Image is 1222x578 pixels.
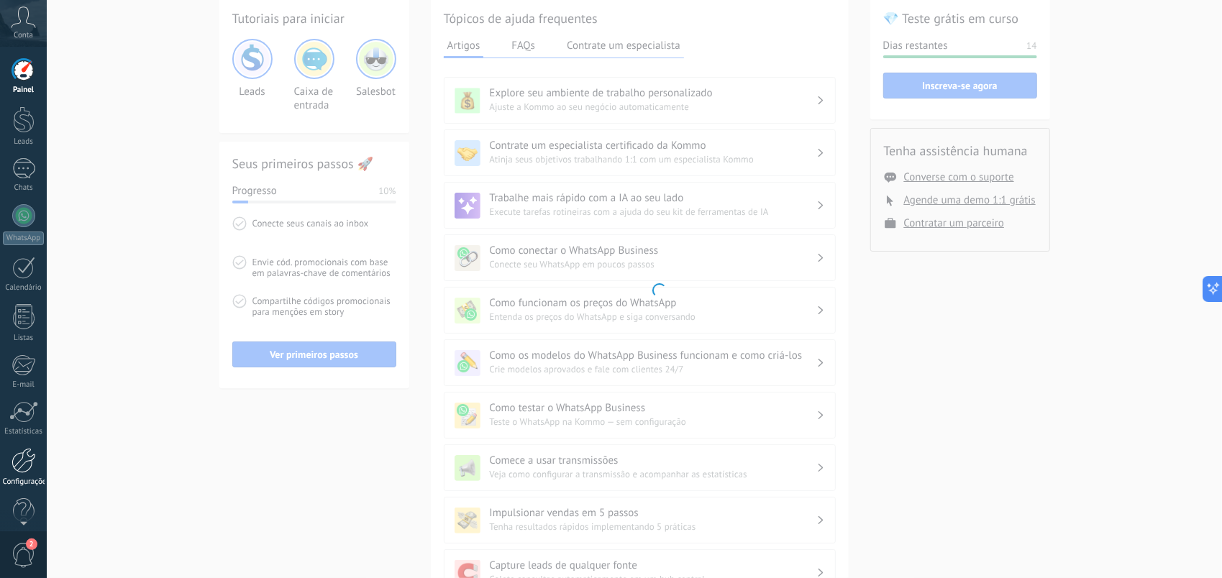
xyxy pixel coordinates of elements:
span: Conta [14,31,33,40]
div: Chats [3,183,45,193]
div: Listas [3,334,45,343]
div: E-mail [3,380,45,390]
div: Calendário [3,283,45,293]
div: Configurações [3,477,45,487]
span: 2 [26,538,37,550]
div: WhatsApp [3,231,44,245]
div: Leads [3,137,45,147]
div: Painel [3,86,45,95]
div: Estatísticas [3,427,45,436]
